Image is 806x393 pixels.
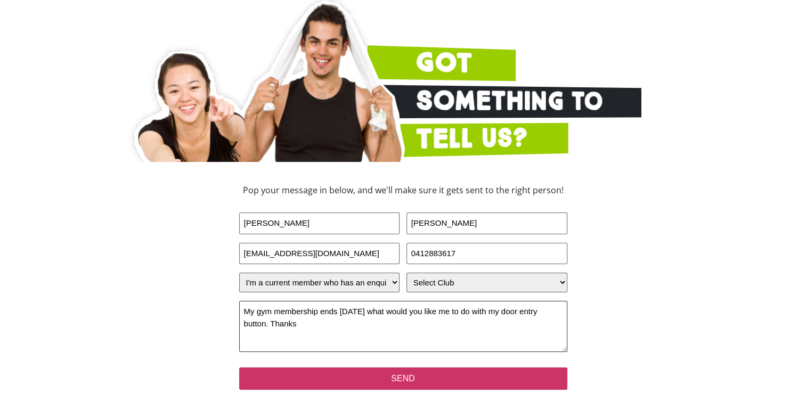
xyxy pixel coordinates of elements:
[169,186,638,194] h3: Pop your message in below, and we'll make sure it gets sent to the right person!
[239,367,567,390] input: SEND
[406,243,567,265] input: PHONE
[239,243,400,265] input: Email
[239,212,400,234] input: FIRST NAME
[406,212,567,234] input: LAST NAME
